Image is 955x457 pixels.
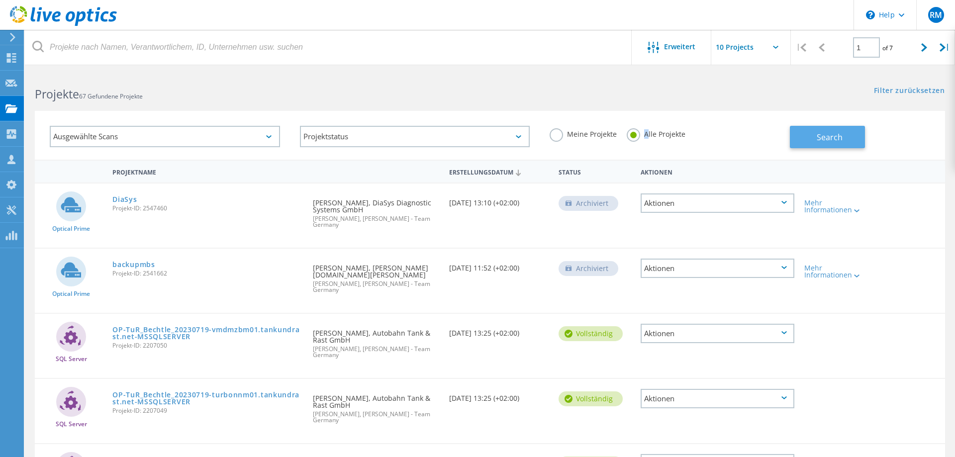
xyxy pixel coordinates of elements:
[790,126,865,148] button: Search
[112,205,303,211] span: Projekt-ID: 2547460
[25,30,632,65] input: Projekte nach Namen, Verantwortlichem, ID, Unternehmen usw. suchen
[559,391,623,406] div: vollständig
[791,30,811,65] div: |
[112,343,303,349] span: Projekt-ID: 2207050
[930,11,942,19] span: RM
[308,314,445,368] div: [PERSON_NAME], Autobahn Tank & Rast GmbH
[882,44,893,52] span: of 7
[627,128,685,138] label: Alle Projekte
[641,389,794,408] div: Aktionen
[112,326,303,340] a: OP-TuR_Bechtle_20230719-vmdmzbm01.tankundrast.net-MSSQLSERVER
[804,265,867,278] div: Mehr Informationen
[52,291,90,297] span: Optical Prime
[112,271,303,276] span: Projekt-ID: 2541662
[107,162,308,181] div: Projektname
[308,249,445,303] div: [PERSON_NAME], [PERSON_NAME][DOMAIN_NAME][PERSON_NAME]
[313,281,440,293] span: [PERSON_NAME], [PERSON_NAME] - Team Germany
[641,193,794,213] div: Aktionen
[444,314,554,347] div: [DATE] 13:25 (+02:00)
[804,199,867,213] div: Mehr Informationen
[641,324,794,343] div: Aktionen
[550,128,617,138] label: Meine Projekte
[50,126,280,147] div: Ausgewählte Scans
[52,226,90,232] span: Optical Prime
[10,21,117,28] a: Live Optics Dashboard
[554,162,636,181] div: Status
[112,261,155,268] a: backupmbs
[636,162,799,181] div: Aktionen
[559,326,623,341] div: vollständig
[112,391,303,405] a: OP-TuR_Bechtle_20230719-turbonnm01.tankundrast.net-MSSQLSERVER
[313,411,440,423] span: [PERSON_NAME], [PERSON_NAME] - Team Germany
[313,216,440,228] span: [PERSON_NAME], [PERSON_NAME] - Team Germany
[866,10,875,19] svg: \n
[56,356,87,362] span: SQL Server
[35,86,79,102] b: Projekte
[559,196,618,211] div: Archiviert
[641,259,794,278] div: Aktionen
[664,43,695,50] span: Erweitert
[112,196,137,203] a: DiaSys
[444,162,554,181] div: Erstellungsdatum
[308,379,445,433] div: [PERSON_NAME], Autobahn Tank & Rast GmbH
[874,87,945,95] a: Filter zurücksetzen
[444,249,554,281] div: [DATE] 11:52 (+02:00)
[313,346,440,358] span: [PERSON_NAME], [PERSON_NAME] - Team Germany
[79,92,143,100] span: 67 Gefundene Projekte
[308,183,445,238] div: [PERSON_NAME], DiaSys Diagnostic Systems GmbH
[444,183,554,216] div: [DATE] 13:10 (+02:00)
[444,379,554,412] div: [DATE] 13:25 (+02:00)
[935,30,955,65] div: |
[817,132,843,143] span: Search
[56,421,87,427] span: SQL Server
[112,408,303,414] span: Projekt-ID: 2207049
[559,261,618,276] div: Archiviert
[300,126,530,147] div: Projektstatus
